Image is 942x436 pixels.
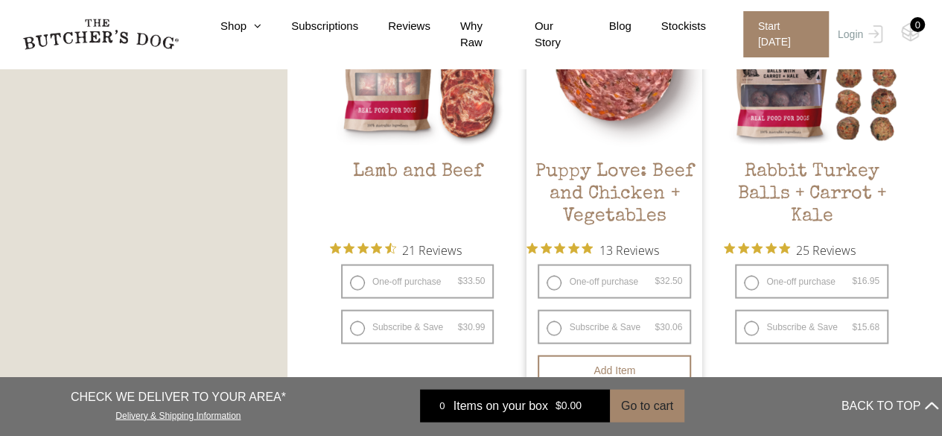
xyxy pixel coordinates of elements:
[330,238,462,260] button: Rated 4.6 out of 5 stars from 21 reviews. Jump to reviews.
[261,18,358,35] a: Subscriptions
[341,264,494,298] label: One-off purchase
[655,321,660,332] span: $
[735,309,888,344] label: Subscribe & Save
[796,238,856,260] span: 25 Reviews
[454,396,548,414] span: Items on your box
[431,398,454,413] div: 0
[458,321,463,332] span: $
[556,399,582,411] bdi: 0.00
[341,309,494,344] label: Subscribe & Save
[115,406,241,420] a: Delivery & Shipping Information
[728,11,834,57] a: Start [DATE]
[402,238,462,260] span: 21 Reviews
[358,18,430,35] a: Reviews
[458,275,486,285] bdi: 33.50
[852,321,857,332] span: $
[538,309,691,344] label: Subscribe & Save
[526,160,702,230] h2: Puppy Love: Beef and Chicken + Vegetables
[841,388,938,423] button: BACK TO TOP
[420,389,610,422] a: 0 Items on your box $0.00
[610,389,684,422] button: Go to cart
[735,264,888,298] label: One-off purchase
[71,388,286,405] p: CHECK WE DELIVER TO YOUR AREA*
[430,18,505,51] a: Why Raw
[330,160,506,230] h2: Lamb and Beef
[834,11,882,57] a: Login
[599,238,658,260] span: 13 Reviews
[526,238,658,260] button: Rated 5 out of 5 stars from 13 reviews. Jump to reviews.
[655,275,682,285] bdi: 32.50
[655,321,682,332] bdi: 30.06
[538,264,691,298] label: One-off purchase
[852,275,879,285] bdi: 16.95
[852,321,879,332] bdi: 15.68
[724,238,856,260] button: Rated 5 out of 5 stars from 25 reviews. Jump to reviews.
[556,399,561,411] span: $
[631,18,706,35] a: Stockists
[458,321,486,332] bdi: 30.99
[505,18,579,51] a: Our Story
[724,160,900,230] h2: Rabbit Turkey Balls + Carrot + Kale
[538,355,691,385] button: Add item
[655,275,660,285] span: $
[743,11,829,57] span: Start [DATE]
[910,17,925,32] div: 0
[579,18,631,35] a: Blog
[458,275,463,285] span: $
[901,22,920,42] img: TBD_Cart-Empty.png
[852,275,857,285] span: $
[191,18,261,35] a: Shop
